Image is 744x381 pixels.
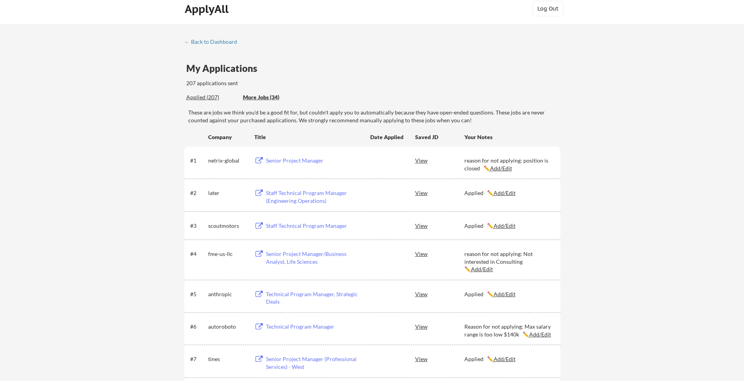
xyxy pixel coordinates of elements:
[208,355,247,363] div: tines
[254,133,363,141] div: Title
[190,323,205,331] div: #6
[494,190,516,196] u: Add/Edit
[494,291,516,297] u: Add/Edit
[266,290,363,306] div: Technical Program Manager, Strategic Deals
[190,355,205,363] div: #7
[185,2,231,16] div: ApplyAll
[415,319,464,333] div: View
[208,250,247,258] div: fme-us-llc
[184,39,243,45] div: ← Back to Dashboard
[208,133,247,141] div: Company
[529,331,551,338] u: Add/Edit
[266,222,363,230] div: Staff Technical Program Manager
[266,323,363,331] div: Technical Program Manager
[208,323,247,331] div: autoroboto
[190,290,205,298] div: #5
[190,250,205,258] div: #4
[532,1,564,16] button: Log Out
[266,189,363,204] div: Staff Technical Program Manager (Engineering Operations)
[208,157,247,165] div: netrix-global
[415,186,464,200] div: View
[208,290,247,298] div: anthropic
[190,222,205,230] div: #3
[415,247,464,261] div: View
[464,189,553,197] div: Applied ✏️
[186,64,264,73] div: My Applications
[464,355,553,363] div: Applied ✏️
[190,157,205,165] div: #1
[266,157,363,165] div: Senior Project Manager
[464,157,553,172] div: reason for not applying: position is closed ✏️
[415,153,464,167] div: View
[190,189,205,197] div: #2
[243,93,300,102] div: These are job applications we think you'd be a good fit for, but couldn't apply you to automatica...
[464,290,553,298] div: Applied ✏️
[243,93,300,101] div: More Jobs (34)
[186,93,237,102] div: These are all the jobs you've been applied to so far.
[464,250,553,273] div: reason for not applying: Not interested in Consulting ✏️
[184,39,243,47] a: ← Back to Dashboard
[370,133,405,141] div: Date Applied
[188,109,560,124] div: These are jobs we think you'd be a good fit for, but couldn't apply you to automatically because ...
[464,133,553,141] div: Your Notes
[186,79,337,87] div: 207 applications sent
[415,218,464,233] div: View
[415,352,464,366] div: View
[415,287,464,301] div: View
[266,250,363,265] div: Senior Project Manager/Business Analyst, Life Sciences
[464,323,553,338] div: Reason for not applying: Max salary range is too low $140k ✏️
[415,130,464,144] div: Saved JD
[471,266,493,272] u: Add/Edit
[208,222,247,230] div: scoutmotors
[208,189,247,197] div: later
[266,355,363,370] div: Senior Project Manager (Professional Services) - West
[494,356,516,362] u: Add/Edit
[490,165,512,172] u: Add/Edit
[464,222,553,230] div: Applied ✏️
[494,222,516,229] u: Add/Edit
[186,93,237,101] div: Applied (207)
